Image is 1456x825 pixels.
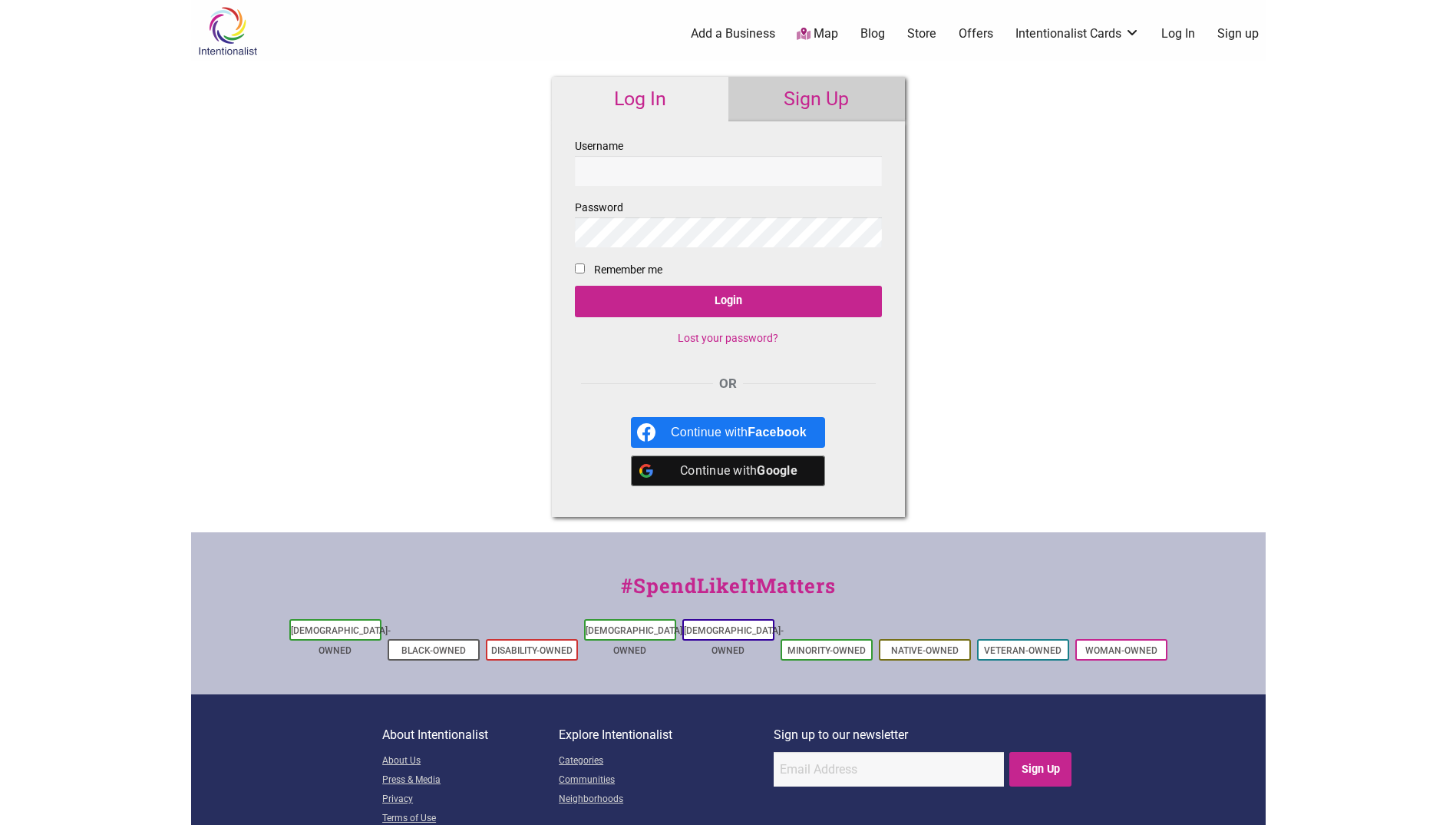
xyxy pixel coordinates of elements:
[1217,25,1259,42] a: Sign up
[559,771,774,790] a: Communities
[191,6,264,56] img: Intentionalist
[559,790,774,810] a: Neighborhoods
[575,137,882,186] label: Username
[671,417,807,448] div: Continue with
[382,771,559,790] a: Press & Media
[891,645,959,656] a: Native-Owned
[1161,25,1195,42] a: Log In
[684,625,784,656] a: [DEMOGRAPHIC_DATA]-Owned
[586,625,685,656] a: [DEMOGRAPHIC_DATA]-Owned
[575,286,882,317] input: Login
[631,456,825,486] a: Continue with <b>Google</b>
[575,198,882,247] label: Password
[382,752,559,771] a: About Us
[559,752,774,771] a: Categories
[691,25,775,42] a: Add a Business
[382,725,559,745] p: About Intentionalist
[191,571,1266,616] div: #SpendLikeItMatters
[594,260,662,280] label: Remember me
[559,725,774,745] p: Explore Intentionalist
[860,25,885,42] a: Blog
[291,625,391,656] a: [DEMOGRAPHIC_DATA]-Owned
[491,645,573,656] a: Disability-Owned
[748,426,807,439] b: Facebook
[382,790,559,810] a: Privacy
[774,752,1004,787] input: Email Address
[1085,645,1157,656] a: Woman-Owned
[401,645,466,656] a: Black-Owned
[1009,752,1071,787] input: Sign Up
[959,25,993,42] a: Offers
[797,25,838,43] a: Map
[728,77,905,121] a: Sign Up
[575,156,882,186] input: Username
[552,77,728,121] a: Log In
[757,463,797,478] b: Google
[1015,25,1140,42] a: Intentionalist Cards
[774,725,1074,745] p: Sign up to our newsletter
[907,25,936,42] a: Store
[984,645,1061,656] a: Veteran-Owned
[678,332,778,344] a: Lost your password?
[787,645,866,656] a: Minority-Owned
[575,217,882,247] input: Password
[671,456,807,486] div: Continue with
[631,417,825,448] a: Continue with <b>Facebook</b>
[575,374,882,394] div: OR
